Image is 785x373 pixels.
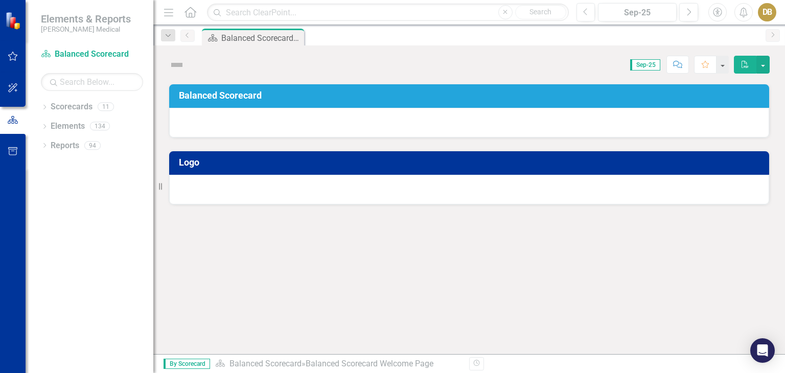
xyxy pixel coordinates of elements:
[41,13,131,25] span: Elements & Reports
[98,103,114,111] div: 11
[90,122,110,131] div: 134
[630,59,660,71] span: Sep-25
[602,7,673,19] div: Sep-25
[5,11,24,30] img: ClearPoint Strategy
[758,3,776,21] button: DB
[51,101,93,113] a: Scorecards
[750,338,775,363] div: Open Intercom Messenger
[221,32,302,44] div: Balanced Scorecard Welcome Page
[529,8,551,16] span: Search
[51,121,85,132] a: Elements
[515,5,566,19] button: Search
[169,57,185,73] img: Not Defined
[41,25,131,33] small: [PERSON_NAME] Medical
[306,359,433,368] div: Balanced Scorecard Welcome Page
[179,157,763,168] h3: Logo
[41,73,143,91] input: Search Below...
[41,49,143,60] a: Balanced Scorecard
[207,4,568,21] input: Search ClearPoint...
[51,140,79,152] a: Reports
[598,3,677,21] button: Sep-25
[179,90,763,101] h3: Balanced Scorecard
[229,359,302,368] a: Balanced Scorecard
[84,141,101,150] div: 94
[215,358,461,370] div: »
[164,359,210,369] span: By Scorecard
